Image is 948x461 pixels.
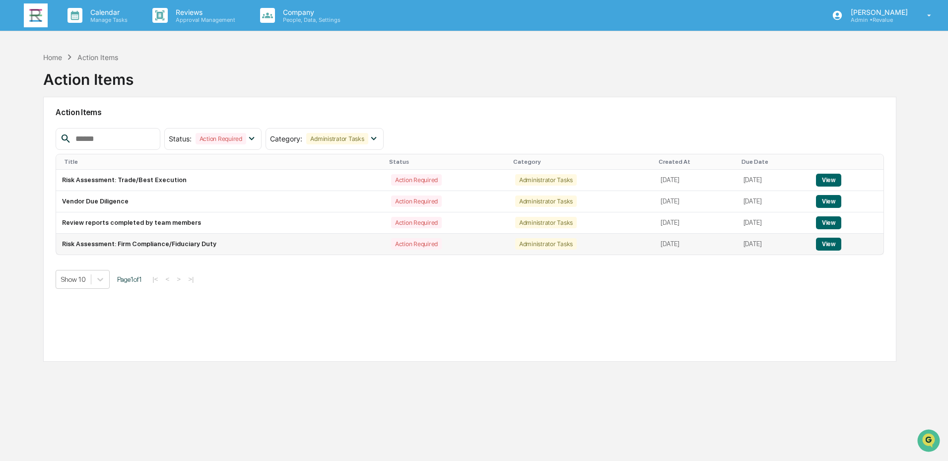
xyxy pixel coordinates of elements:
img: Jack Rasmussen [10,126,26,141]
div: Status [389,158,505,165]
td: Risk Assessment: Trade/Best Execution [56,170,385,191]
div: Start new chat [45,76,163,86]
img: 1746055101610-c473b297-6a78-478c-a979-82029cc54cd1 [20,135,28,143]
td: [DATE] [738,234,810,255]
div: Created At [659,158,733,165]
div: Action Required [391,238,442,250]
td: [DATE] [738,212,810,234]
a: 🔎Data Lookup [6,191,67,209]
div: 🖐️ [10,177,18,185]
button: < [163,275,173,283]
div: Title [64,158,381,165]
div: Administrator Tasks [515,238,577,250]
div: Due Date [742,158,806,165]
img: 8933085812038_c878075ebb4cc5468115_72.jpg [21,76,39,94]
a: View [816,198,841,205]
div: Action Required [391,174,442,186]
td: [DATE] [655,234,737,255]
td: Review reports completed by team members [56,212,385,234]
span: Pylon [99,219,120,227]
p: Approval Management [168,16,240,23]
span: Page 1 of 1 [117,275,142,283]
div: Home [43,53,62,62]
p: [PERSON_NAME] [843,8,913,16]
div: 🔎 [10,196,18,204]
div: Category [513,158,651,165]
span: Data Lookup [20,195,63,205]
a: Powered byPylon [70,219,120,227]
p: Manage Tasks [82,16,133,23]
button: Start new chat [169,79,181,91]
td: [DATE] [655,212,737,234]
button: > [174,275,184,283]
button: See all [154,108,181,120]
a: View [816,176,841,184]
div: Action Items [77,53,118,62]
div: 🗄️ [72,177,80,185]
iframe: Open customer support [916,428,943,455]
p: Admin • Revalue [843,16,913,23]
p: People, Data, Settings [275,16,345,23]
td: Vendor Due Diligence [56,191,385,212]
a: 🗄️Attestations [68,172,127,190]
div: Action Items [43,63,134,88]
td: [DATE] [738,191,810,212]
div: Action Required [391,196,442,207]
div: We're offline, we'll be back soon [45,86,140,94]
span: [PERSON_NAME] [31,135,80,143]
div: Administrator Tasks [515,196,577,207]
button: View [816,195,841,208]
input: Clear [26,45,164,56]
div: Action Required [196,133,246,144]
div: Administrator Tasks [515,174,577,186]
button: View [816,216,841,229]
span: Category : [270,134,302,143]
button: View [816,174,841,187]
p: Calendar [82,8,133,16]
td: Risk Assessment: Firm Compliance/Fiduciary Duty [56,234,385,255]
td: [DATE] [655,170,737,191]
button: |< [149,275,161,283]
img: 1746055101610-c473b297-6a78-478c-a979-82029cc54cd1 [10,76,28,94]
td: [DATE] [655,191,737,212]
div: Administrator Tasks [306,133,368,144]
button: View [816,238,841,251]
p: Reviews [168,8,240,16]
img: logo [24,3,48,27]
a: View [816,240,841,248]
span: • [82,135,86,143]
span: [DATE] [88,135,108,143]
span: Status : [169,134,192,143]
div: Past conversations [10,110,64,118]
td: [DATE] [738,170,810,191]
span: Preclearance [20,176,64,186]
span: Attestations [82,176,123,186]
h2: Action Items [56,108,884,117]
p: Company [275,8,345,16]
a: View [816,219,841,226]
div: Action Required [391,217,442,228]
p: How can we help? [10,21,181,37]
button: >| [185,275,197,283]
a: 🖐️Preclearance [6,172,68,190]
div: Administrator Tasks [515,217,577,228]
